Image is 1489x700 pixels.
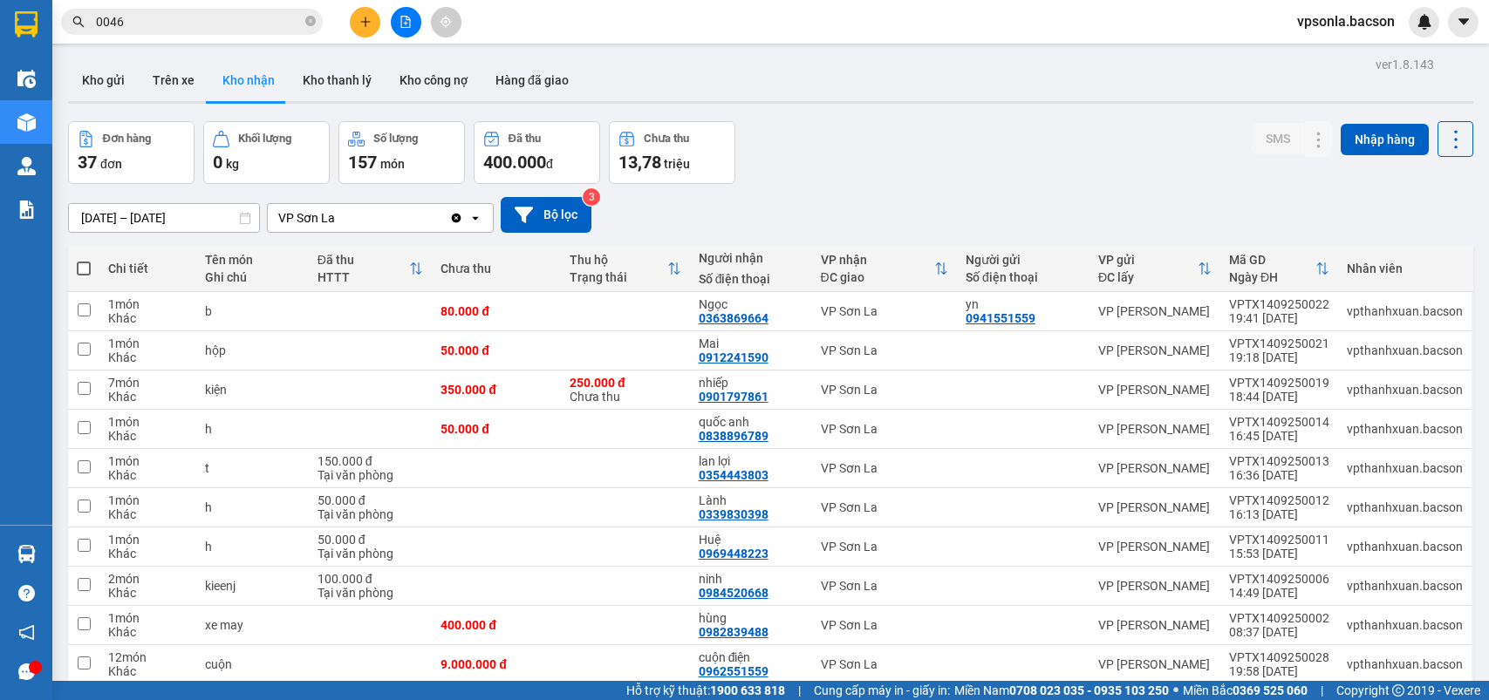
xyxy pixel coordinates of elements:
[15,11,38,37] img: logo-vxr
[1229,429,1329,443] div: 16:45 [DATE]
[699,650,803,664] div: cuộn điện
[78,152,97,173] span: 37
[1229,390,1329,404] div: 18:44 [DATE]
[609,121,735,184] button: Chưa thu13,78 triệu
[441,262,552,275] div: Chưa thu
[108,350,188,364] div: Khác
[1347,304,1463,318] div: vpthanhxuan.bacson
[1347,618,1463,632] div: vpthanhxuan.bacson
[1183,681,1308,700] span: Miền Bắc
[699,507,768,521] div: 0339830398
[710,683,785,697] strong: 1900 633 818
[1376,55,1434,74] div: ver 1.8.143
[1347,461,1463,475] div: vpthanhxuan.bacson
[391,7,421,37] button: file-add
[440,16,452,28] span: aim
[318,547,423,561] div: Tại văn phòng
[1347,343,1463,357] div: vpthanhxuan.bacson
[205,500,300,514] div: h
[108,311,188,325] div: Khác
[108,572,188,586] div: 2 món
[441,383,552,397] div: 350.000 đ
[1098,343,1212,357] div: VP [PERSON_NAME]
[108,507,188,521] div: Khác
[108,547,188,561] div: Khác
[1098,579,1212,593] div: VP [PERSON_NAME]
[1347,579,1463,593] div: vpthanhxuan.bacson
[699,572,803,586] div: ninh
[213,152,222,173] span: 0
[318,468,423,482] div: Tại văn phòng
[1098,253,1198,267] div: VP gửi
[203,121,330,184] button: Khối lượng0kg
[699,547,768,561] div: 0969448223
[1229,507,1329,521] div: 16:13 [DATE]
[699,415,803,429] div: quốc anh
[699,468,768,482] div: 0354443803
[966,297,1081,311] div: yn
[205,618,300,632] div: xe may
[278,209,335,227] div: VP Sơn La
[305,14,316,31] span: close-circle
[108,262,188,275] div: Chi tiết
[821,253,934,267] div: VP nhận
[699,336,803,350] div: Mai
[699,376,803,390] div: nhiếp
[1229,533,1329,547] div: VPTX1409250011
[103,133,151,145] div: Đơn hàng
[1392,684,1404,697] span: copyright
[108,533,188,547] div: 1 món
[699,586,768,600] div: 0984520668
[1173,687,1178,694] span: ⚪️
[821,579,948,593] div: VP Sơn La
[318,533,423,547] div: 50.000 đ
[699,390,768,404] div: 0901797861
[583,188,600,206] sup: 3
[664,157,690,171] span: triệu
[1098,657,1212,671] div: VP [PERSON_NAME]
[1098,540,1212,554] div: VP [PERSON_NAME]
[821,422,948,436] div: VP Sơn La
[1229,415,1329,429] div: VPTX1409250014
[468,211,482,225] svg: open
[17,113,36,132] img: warehouse-icon
[226,157,239,171] span: kg
[474,121,600,184] button: Đã thu400.000đ
[400,16,412,28] span: file-add
[380,157,405,171] span: món
[449,211,463,225] svg: Clear value
[96,12,302,31] input: Tìm tên, số ĐT hoặc mã đơn
[441,304,552,318] div: 80.000 đ
[108,376,188,390] div: 7 món
[699,454,803,468] div: lan lợi
[1220,246,1338,292] th: Toggle SortBy
[108,468,188,482] div: Khác
[318,507,423,521] div: Tại văn phòng
[1229,297,1329,311] div: VPTX1409250022
[546,157,553,171] span: đ
[318,270,409,284] div: HTTT
[1098,304,1212,318] div: VP [PERSON_NAME]
[561,246,690,292] th: Toggle SortBy
[821,383,948,397] div: VP Sơn La
[821,618,948,632] div: VP Sơn La
[699,625,768,639] div: 0982839488
[821,270,934,284] div: ĐC giao
[337,209,338,227] input: Selected VP Sơn La.
[139,59,208,101] button: Trên xe
[108,390,188,404] div: Khác
[1229,611,1329,625] div: VPTX1409250002
[318,454,423,468] div: 150.000 đ
[699,311,768,325] div: 0363869664
[108,336,188,350] div: 1 món
[570,376,681,390] div: 250.000 đ
[338,121,465,184] button: Số lượng157món
[441,618,552,632] div: 400.000 đ
[1229,454,1329,468] div: VPTX1409250013
[205,343,300,357] div: hộp
[812,246,957,292] th: Toggle SortBy
[699,251,803,265] div: Người nhận
[18,585,35,601] span: question-circle
[1229,650,1329,664] div: VPTX1409250028
[318,253,409,267] div: Đã thu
